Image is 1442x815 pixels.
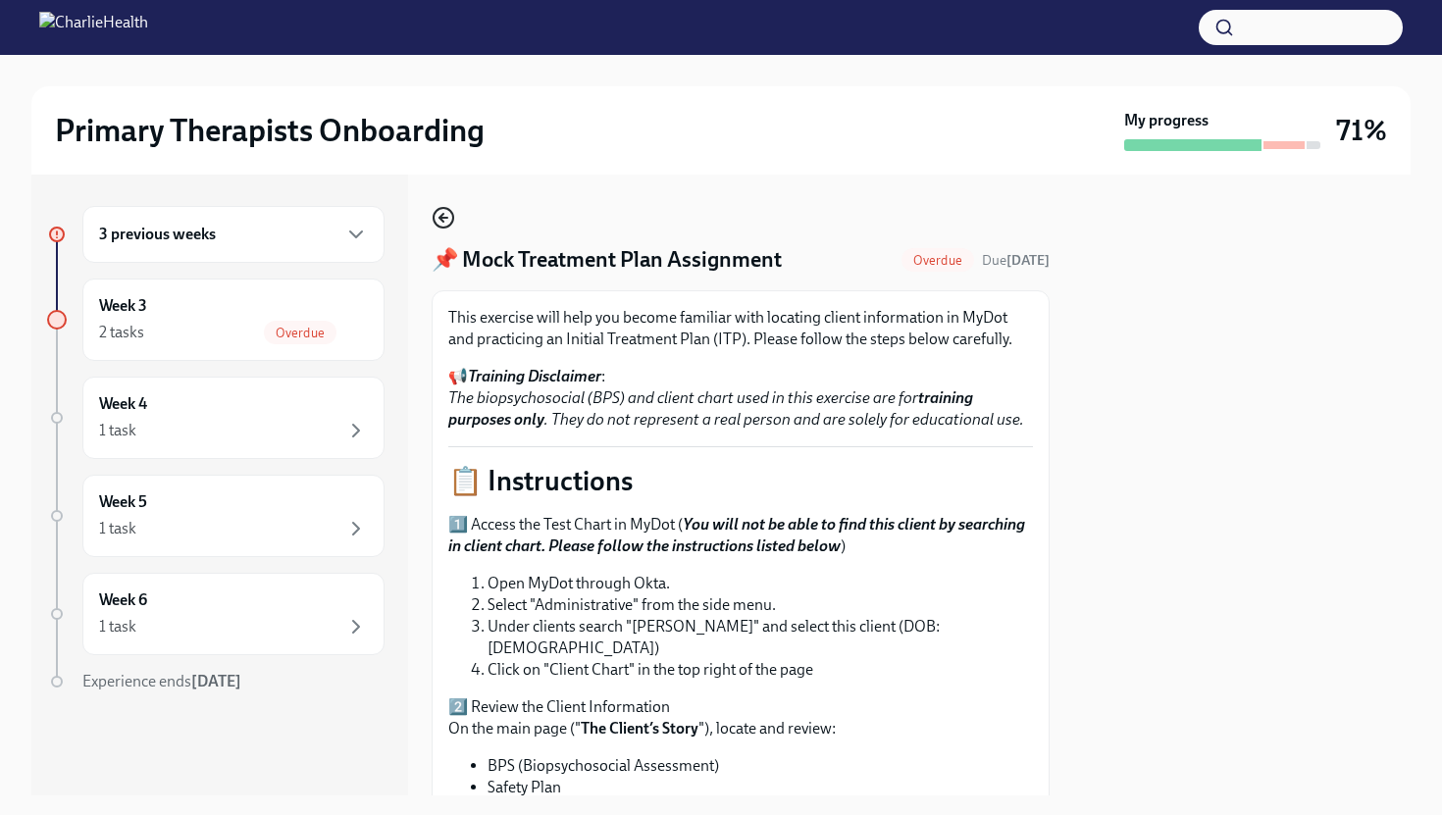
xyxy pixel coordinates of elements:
a: Week 51 task [47,475,385,557]
h6: 3 previous weeks [99,224,216,245]
a: Week 32 tasksOverdue [47,279,385,361]
strong: [DATE] [191,672,241,690]
em: The biopsychosocial (BPS) and client chart used in this exercise are for . They do not represent ... [448,388,1024,429]
strong: The Client’s Story [581,719,698,738]
strong: [DATE] [1006,252,1050,269]
div: 1 task [99,616,136,637]
h6: Week 4 [99,393,147,415]
h2: Primary Therapists Onboarding [55,111,485,150]
p: 2️⃣ Review the Client Information On the main page (" "), locate and review: [448,696,1033,739]
li: Select "Administrative" from the side menu. [488,594,1033,616]
span: Overdue [264,326,336,340]
span: Due [982,252,1050,269]
li: Open MyDot through Okta. [488,573,1033,594]
h6: Week 6 [99,589,147,611]
p: 📢 : [448,366,1033,431]
div: 3 previous weeks [82,206,385,263]
strong: You will not be able to find this client by searching in client chart. Please follow the instruct... [448,515,1025,555]
a: Week 41 task [47,377,385,459]
li: Click on "Client Chart" in the top right of the page [488,659,1033,681]
div: 1 task [99,518,136,539]
h3: 71% [1336,113,1387,148]
div: 1 task [99,420,136,441]
img: CharlieHealth [39,12,148,43]
li: Under clients search "[PERSON_NAME]" and select this client (DOB: [DEMOGRAPHIC_DATA]) [488,616,1033,659]
h6: Week 5 [99,491,147,513]
h4: 📌 Mock Treatment Plan Assignment [432,245,782,275]
p: This exercise will help you become familiar with locating client information in MyDot and practic... [448,307,1033,350]
div: 2 tasks [99,322,144,343]
p: 1️⃣ Access the Test Chart in MyDot ( ) [448,514,1033,557]
strong: My progress [1124,110,1209,131]
h6: Week 3 [99,295,147,317]
p: 📋 Instructions [448,463,1033,498]
li: Safety Plan [488,777,1033,798]
a: Week 61 task [47,573,385,655]
span: August 15th, 2025 09:00 [982,251,1050,270]
strong: Training Disclaimer [468,367,601,385]
span: Overdue [901,253,974,268]
span: Experience ends [82,672,241,690]
li: BPS (Biopsychosocial Assessment) [488,755,1033,777]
